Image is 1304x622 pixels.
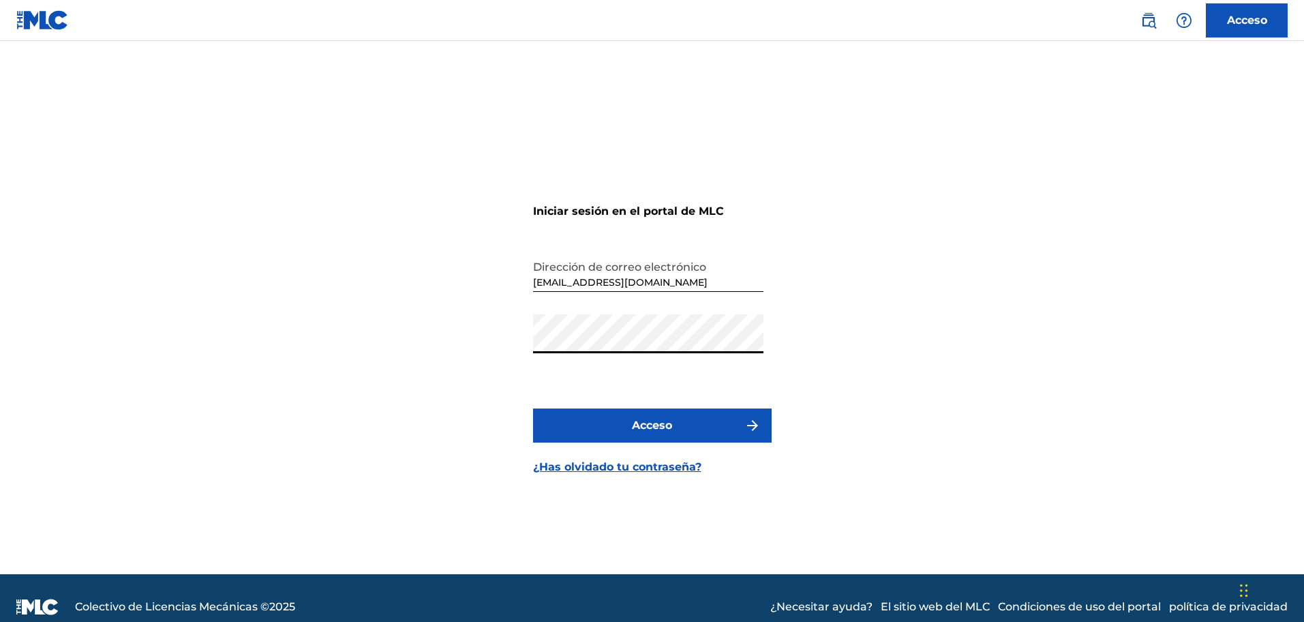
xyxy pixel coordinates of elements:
font: Condiciones de uso del portal [998,600,1161,613]
font: Iniciar sesión en el portal de MLC [533,205,724,218]
font: ¿Necesitar ayuda? [770,600,873,613]
img: ayuda [1176,12,1192,29]
a: ¿Has olvidado tu contraseña? [533,459,701,475]
img: buscar [1140,12,1157,29]
a: Búsqueda pública [1135,7,1162,34]
img: f7272a7cc735f4ea7f67.svg [744,417,761,434]
font: 2025 [269,600,295,613]
a: Condiciones de uso del portal [998,599,1161,615]
div: Widget de chat [1236,557,1304,622]
font: Acceso [1227,14,1267,27]
a: El sitio web del MLC [881,599,990,615]
img: logo [16,599,59,615]
font: Acceso [632,419,672,432]
iframe: Chat Widget [1236,557,1304,622]
font: política de privacidad [1169,600,1288,613]
font: Colectivo de Licencias Mecánicas © [75,600,269,613]
a: Acceso [1206,3,1288,38]
font: ¿Has olvidado tu contraseña? [533,460,701,473]
a: política de privacidad [1169,599,1288,615]
div: Arrastrar [1240,570,1248,611]
a: ¿Necesitar ayuda? [770,599,873,615]
div: Ayuda [1170,7,1198,34]
font: El sitio web del MLC [881,600,990,613]
button: Acceso [533,409,772,443]
img: Logotipo del MLC [16,10,69,30]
